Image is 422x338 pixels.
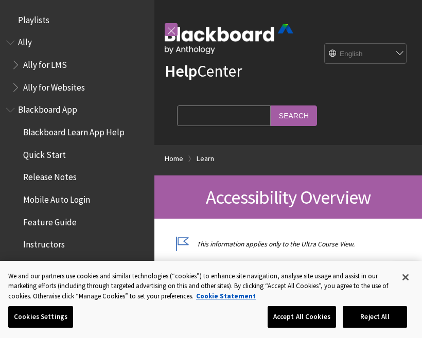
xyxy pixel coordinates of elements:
span: Students [23,258,59,272]
nav: Book outline for Anthology Ally Help [6,34,148,96]
nav: Book outline for Playlists [6,11,148,29]
div: We and our partners use cookies and similar technologies (“cookies”) to enhance site navigation, ... [8,271,393,301]
span: Playlists [18,11,49,25]
button: Reject All [343,306,407,328]
button: Accept All Cookies [268,306,336,328]
a: HelpCenter [165,61,242,81]
a: More information about your privacy, opens in a new tab [196,292,256,300]
span: Release Notes [23,169,77,183]
button: Close [394,266,417,289]
span: Instructors [23,236,65,250]
a: Home [165,152,183,165]
span: Quick Start [23,146,66,160]
span: Feature Guide [23,214,77,227]
span: Ally [18,34,32,48]
a: Learn [197,152,214,165]
strong: Help [165,61,197,81]
img: Blackboard by Anthology [165,24,293,54]
span: Blackboard Learn App Help [23,123,125,137]
span: Mobile Auto Login [23,191,90,205]
button: Cookies Settings [8,306,73,328]
span: Ally for Websites [23,79,85,93]
p: This information applies only to the Ultra Course View. [175,239,401,249]
select: Site Language Selector [325,44,407,64]
span: Accessibility Overview [206,185,371,209]
span: Ally for LMS [23,56,67,70]
span: Blackboard App [18,101,77,115]
input: Search [271,105,317,126]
